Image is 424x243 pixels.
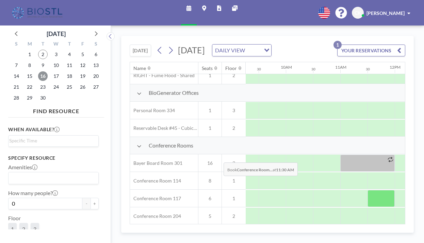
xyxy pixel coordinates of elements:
[178,45,205,55] span: [DATE]
[311,67,315,71] div: 30
[133,65,146,71] div: Name
[10,40,23,49] div: S
[38,82,48,92] span: Tuesday, September 23, 2025
[198,160,222,166] span: 16
[9,137,95,144] input: Search for option
[91,198,99,209] button: +
[257,67,261,71] div: 30
[149,142,193,149] span: Conference Rooms
[89,40,102,49] div: S
[9,174,95,183] input: Search for option
[65,60,74,70] span: Thursday, September 11, 2025
[33,226,36,232] span: 3
[130,125,198,131] span: Reservable Desk #45 - Cubicle Area (Office 206)
[51,50,61,59] span: Wednesday, September 3, 2025
[78,50,87,59] span: Friday, September 5, 2025
[65,82,74,92] span: Thursday, September 25, 2025
[9,172,98,184] div: Search for option
[337,45,405,56] button: YOUR RESERVATIONS1
[366,67,370,71] div: 30
[82,198,91,209] button: -
[65,50,74,59] span: Thursday, September 4, 2025
[8,155,99,161] h3: Specify resource
[198,178,222,184] span: 8
[130,160,182,166] span: Bayer Board Room 301
[25,93,34,103] span: Monday, September 29, 2025
[51,82,61,92] span: Wednesday, September 24, 2025
[91,60,101,70] span: Saturday, September 13, 2025
[224,162,298,176] span: Book at
[8,190,58,196] label: How many people?
[198,125,222,131] span: 1
[11,226,14,232] span: 1
[390,65,401,70] div: 12PM
[51,60,61,70] span: Wednesday, September 10, 2025
[198,195,222,202] span: 6
[355,10,361,16] span: CK
[366,10,405,16] span: [PERSON_NAME]
[76,40,89,49] div: F
[22,226,25,232] span: 2
[8,164,37,171] label: Amenities
[38,60,48,70] span: Tuesday, September 9, 2025
[78,71,87,81] span: Friday, September 19, 2025
[25,82,34,92] span: Monday, September 22, 2025
[8,215,21,222] label: Floor
[130,213,181,219] span: Conference Room 204
[130,107,175,114] span: Personal Room 334
[222,195,246,202] span: 1
[222,213,246,219] span: 2
[222,160,246,166] span: 3
[237,167,273,172] b: Conference Room...
[91,82,101,92] span: Saturday, September 27, 2025
[247,46,260,55] input: Search for option
[202,65,213,71] div: Seats
[38,71,48,81] span: Tuesday, September 16, 2025
[65,71,74,81] span: Thursday, September 18, 2025
[335,65,346,70] div: 11AM
[25,60,34,70] span: Monday, September 8, 2025
[198,107,222,114] span: 1
[25,50,34,59] span: Monday, September 1, 2025
[12,60,21,70] span: Sunday, September 7, 2025
[198,72,222,79] span: 1
[38,93,48,103] span: Tuesday, September 30, 2025
[214,46,246,55] span: DAILY VIEW
[78,60,87,70] span: Friday, September 12, 2025
[276,167,294,172] b: 11:30 AM
[9,136,98,146] div: Search for option
[50,40,63,49] div: W
[130,195,181,202] span: Conference Room 117
[25,71,34,81] span: Monday, September 15, 2025
[47,29,66,38] div: [DATE]
[11,6,65,20] img: organization-logo
[12,82,21,92] span: Sunday, September 21, 2025
[149,89,199,96] span: BioGenerator Offices
[222,72,246,79] span: 2
[333,41,342,49] p: 1
[91,50,101,59] span: Saturday, September 6, 2025
[281,65,292,70] div: 10AM
[198,213,222,219] span: 5
[130,178,181,184] span: Conference Room 114
[130,45,151,56] button: [DATE]
[91,71,101,81] span: Saturday, September 20, 2025
[222,107,246,114] span: 3
[222,125,246,131] span: 2
[212,45,271,56] div: Search for option
[38,50,48,59] span: Tuesday, September 2, 2025
[78,82,87,92] span: Friday, September 26, 2025
[225,65,237,71] div: Floor
[51,71,61,81] span: Wednesday, September 17, 2025
[23,40,36,49] div: M
[63,40,76,49] div: T
[12,93,21,103] span: Sunday, September 28, 2025
[12,71,21,81] span: Sunday, September 14, 2025
[36,40,50,49] div: T
[130,72,195,79] span: RIGHT - Fume Hood - Shared
[222,178,246,184] span: 1
[8,105,104,115] h4: FIND RESOURCE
